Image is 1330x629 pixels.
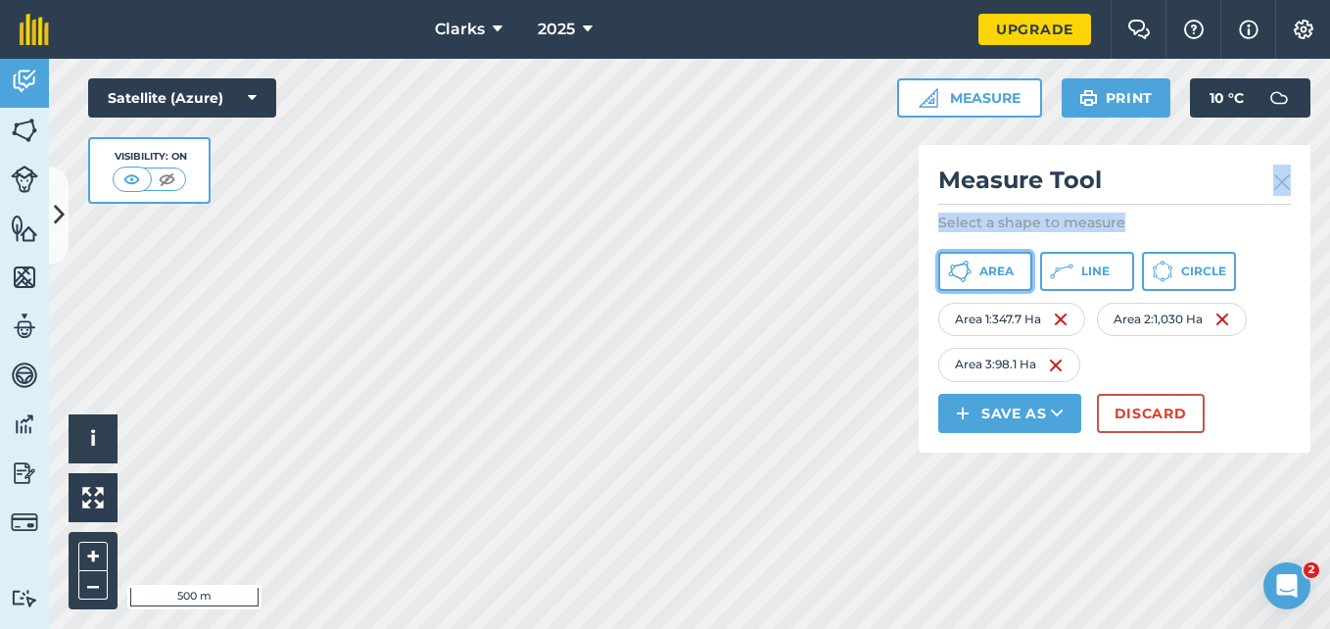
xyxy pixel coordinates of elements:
img: svg+xml;base64,PHN2ZyB4bWxucz0iaHR0cDovL3d3dy53My5vcmcvMjAwMC9zdmciIHdpZHRoPSIxNiIgaGVpZ2h0PSIyNC... [1048,354,1064,377]
img: svg+xml;base64,PD94bWwgdmVyc2lvbj0iMS4wIiBlbmNvZGluZz0idXRmLTgiPz4KPCEtLSBHZW5lcmF0b3I6IEFkb2JlIE... [11,67,38,96]
button: Discard [1097,394,1205,433]
img: Two speech bubbles overlapping with the left bubble in the forefront [1127,20,1151,39]
img: svg+xml;base64,PD94bWwgdmVyc2lvbj0iMS4wIiBlbmNvZGluZz0idXRmLTgiPz4KPCEtLSBHZW5lcmF0b3I6IEFkb2JlIE... [11,459,38,488]
img: svg+xml;base64,PHN2ZyB4bWxucz0iaHR0cDovL3d3dy53My5vcmcvMjAwMC9zdmciIHdpZHRoPSI1NiIgaGVpZ2h0PSI2MC... [11,116,38,145]
button: Print [1062,78,1171,118]
button: 10 °C [1190,78,1310,118]
img: svg+xml;base64,PD94bWwgdmVyc2lvbj0iMS4wIiBlbmNvZGluZz0idXRmLTgiPz4KPCEtLSBHZW5lcmF0b3I6IEFkb2JlIE... [11,166,38,193]
span: Area [979,264,1014,279]
div: Area 1 : 347.7 Ha [938,303,1085,336]
img: svg+xml;base64,PHN2ZyB4bWxucz0iaHR0cDovL3d3dy53My5vcmcvMjAwMC9zdmciIHdpZHRoPSIxNyIgaGVpZ2h0PSIxNy... [1239,18,1259,41]
img: A cog icon [1292,20,1315,39]
button: Area [938,252,1032,291]
span: 10 ° C [1210,78,1244,118]
span: Line [1081,264,1110,279]
button: Satellite (Azure) [88,78,276,118]
img: svg+xml;base64,PHN2ZyB4bWxucz0iaHR0cDovL3d3dy53My5vcmcvMjAwMC9zdmciIHdpZHRoPSI1MCIgaGVpZ2h0PSI0MC... [119,169,144,189]
img: svg+xml;base64,PHN2ZyB4bWxucz0iaHR0cDovL3d3dy53My5vcmcvMjAwMC9zdmciIHdpZHRoPSIxOSIgaGVpZ2h0PSIyNC... [1079,86,1098,110]
img: svg+xml;base64,PD94bWwgdmVyc2lvbj0iMS4wIiBlbmNvZGluZz0idXRmLTgiPz4KPCEtLSBHZW5lcmF0b3I6IEFkb2JlIE... [11,410,38,439]
img: svg+xml;base64,PHN2ZyB4bWxucz0iaHR0cDovL3d3dy53My5vcmcvMjAwMC9zdmciIHdpZHRoPSIxNiIgaGVpZ2h0PSIyNC... [1214,308,1230,331]
span: 2025 [538,18,575,41]
img: svg+xml;base64,PHN2ZyB4bWxucz0iaHR0cDovL3d3dy53My5vcmcvMjAwMC9zdmciIHdpZHRoPSI1MCIgaGVpZ2h0PSI0MC... [155,169,179,189]
button: i [69,414,118,463]
img: svg+xml;base64,PHN2ZyB4bWxucz0iaHR0cDovL3d3dy53My5vcmcvMjAwMC9zdmciIHdpZHRoPSIxNiIgaGVpZ2h0PSIyNC... [1053,308,1069,331]
button: Line [1040,252,1134,291]
span: Circle [1181,264,1226,279]
div: Area 3 : 98.1 Ha [938,348,1080,381]
img: svg+xml;base64,PHN2ZyB4bWxucz0iaHR0cDovL3d3dy53My5vcmcvMjAwMC9zdmciIHdpZHRoPSI1NiIgaGVpZ2h0PSI2MC... [11,214,38,243]
iframe: Intercom live chat [1263,562,1310,609]
img: svg+xml;base64,PD94bWwgdmVyc2lvbj0iMS4wIiBlbmNvZGluZz0idXRmLTgiPz4KPCEtLSBHZW5lcmF0b3I6IEFkb2JlIE... [11,589,38,607]
span: i [90,426,96,451]
img: svg+xml;base64,PD94bWwgdmVyc2lvbj0iMS4wIiBlbmNvZGluZz0idXRmLTgiPz4KPCEtLSBHZW5lcmF0b3I6IEFkb2JlIE... [11,508,38,536]
img: fieldmargin Logo [20,14,49,45]
img: svg+xml;base64,PHN2ZyB4bWxucz0iaHR0cDovL3d3dy53My5vcmcvMjAwMC9zdmciIHdpZHRoPSI1NiIgaGVpZ2h0PSI2MC... [11,263,38,292]
a: Upgrade [978,14,1091,45]
div: Area 2 : 1,030 Ha [1097,303,1247,336]
div: Visibility: On [113,149,187,165]
img: A question mark icon [1182,20,1206,39]
img: Ruler icon [919,88,938,108]
p: Select a shape to measure [938,213,1291,232]
img: svg+xml;base64,PD94bWwgdmVyc2lvbj0iMS4wIiBlbmNvZGluZz0idXRmLTgiPz4KPCEtLSBHZW5lcmF0b3I6IEFkb2JlIE... [11,361,38,390]
button: Measure [897,78,1042,118]
img: svg+xml;base64,PD94bWwgdmVyc2lvbj0iMS4wIiBlbmNvZGluZz0idXRmLTgiPz4KPCEtLSBHZW5lcmF0b3I6IEFkb2JlIE... [1259,78,1299,118]
button: + [78,542,108,571]
img: Four arrows, one pointing top left, one top right, one bottom right and the last bottom left [82,487,104,508]
img: svg+xml;base64,PHN2ZyB4bWxucz0iaHR0cDovL3d3dy53My5vcmcvMjAwMC9zdmciIHdpZHRoPSIxNCIgaGVpZ2h0PSIyNC... [956,402,970,425]
img: svg+xml;base64,PD94bWwgdmVyc2lvbj0iMS4wIiBlbmNvZGluZz0idXRmLTgiPz4KPCEtLSBHZW5lcmF0b3I6IEFkb2JlIE... [11,312,38,341]
button: Circle [1142,252,1236,291]
img: svg+xml;base64,PHN2ZyB4bWxucz0iaHR0cDovL3d3dy53My5vcmcvMjAwMC9zdmciIHdpZHRoPSIyMiIgaGVpZ2h0PSIzMC... [1273,170,1291,194]
span: 2 [1304,562,1319,578]
span: Clarks [435,18,485,41]
button: – [78,571,108,600]
h2: Measure Tool [938,165,1291,205]
button: Save as [938,394,1081,433]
